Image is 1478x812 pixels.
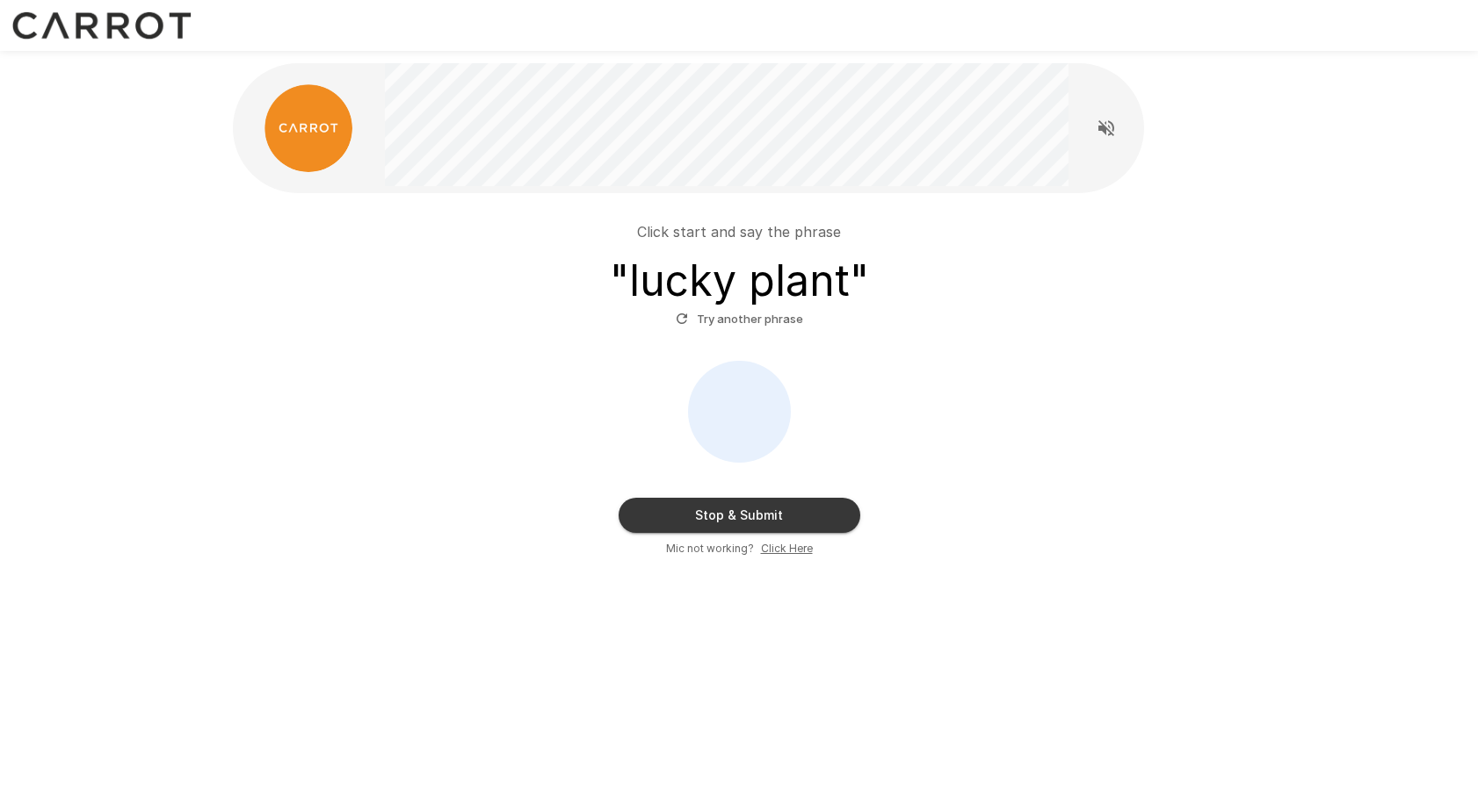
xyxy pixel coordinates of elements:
[666,540,754,557] span: Mic not working?
[761,542,813,555] u: Click Here
[619,498,860,533] button: Stop & Submit
[610,256,869,305] h3: " lucky plant "
[671,305,808,333] button: Try another phrase
[1089,111,1124,146] button: Read questions aloud
[264,84,352,172] img: carrot_logo.png
[637,221,841,242] p: Click start and say the phrase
